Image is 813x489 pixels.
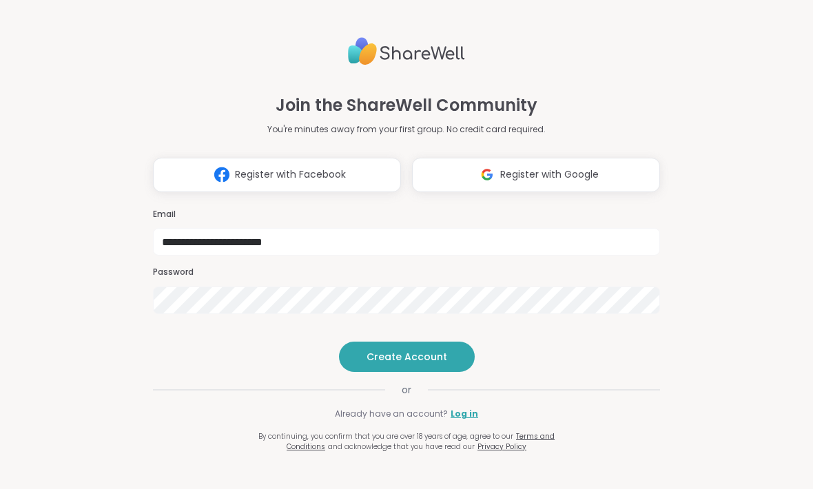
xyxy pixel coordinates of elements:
[287,431,555,452] a: Terms and Conditions
[153,209,660,220] h3: Email
[385,383,428,397] span: or
[267,123,546,136] p: You're minutes away from your first group. No credit card required.
[367,350,447,364] span: Create Account
[339,342,475,372] button: Create Account
[209,162,235,187] img: ShareWell Logomark
[477,441,526,452] a: Privacy Policy
[276,93,537,118] h1: Join the ShareWell Community
[335,408,448,420] span: Already have an account?
[153,158,401,192] button: Register with Facebook
[328,441,475,452] span: and acknowledge that you have read our
[348,32,465,71] img: ShareWell Logo
[412,158,660,192] button: Register with Google
[258,431,513,441] span: By continuing, you confirm that you are over 18 years of age, agree to our
[474,162,500,187] img: ShareWell Logomark
[153,267,660,278] h3: Password
[451,408,478,420] a: Log in
[500,167,599,182] span: Register with Google
[235,167,346,182] span: Register with Facebook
